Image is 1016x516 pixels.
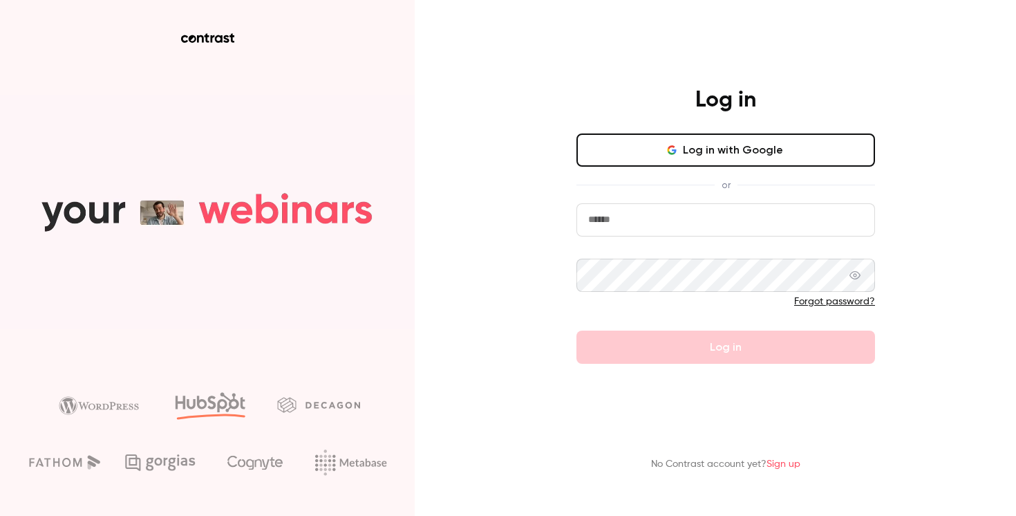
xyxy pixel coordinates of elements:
[766,459,800,469] a: Sign up
[651,457,800,472] p: No Contrast account yet?
[794,297,875,306] a: Forgot password?
[695,86,756,114] h4: Log in
[715,178,737,192] span: or
[277,397,360,412] img: decagon
[576,133,875,167] button: Log in with Google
